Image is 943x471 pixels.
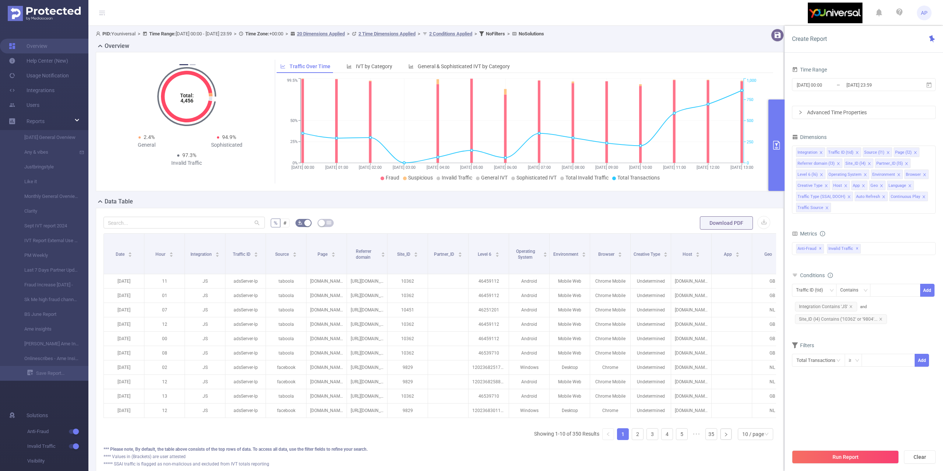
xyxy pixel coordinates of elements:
[876,159,903,168] div: Partner_ID (l5)
[144,134,155,140] span: 2.4%
[519,31,544,36] b: No Solutions
[663,251,668,255] div: Sort
[291,165,314,170] tspan: [DATE] 00:00
[847,195,851,199] i: icon: close
[408,175,433,181] span: Suspicious
[617,175,660,181] span: Total Transactions
[292,254,297,256] i: icon: caret-down
[827,244,861,254] span: Invalid Traffic
[887,181,914,190] li: Language
[15,233,80,248] a: IVT Report External Use Last 7 days UTC+1
[796,203,831,212] li: Traffic Source
[922,195,926,199] i: icon: close
[872,170,895,179] div: Environment
[798,110,803,115] i: icon: right
[9,53,68,68] a: Help Center (New)
[347,289,387,303] p: [URL][DOMAIN_NAME]
[840,284,863,296] div: Contains
[136,31,143,36] span: >
[27,408,48,423] span: Solutions
[292,251,297,255] div: Sort
[776,254,780,256] i: icon: caret-down
[96,31,102,36] i: icon: user
[509,274,549,288] p: Android
[106,141,187,149] div: General
[735,251,740,255] div: Sort
[104,217,265,228] input: Search...
[662,429,673,440] a: 4
[618,251,622,255] div: Sort
[292,251,297,253] i: icon: caret-up
[797,192,845,202] div: Traffic Type (SSAI, DOOH)
[550,289,590,303] p: Mobile Web
[897,173,901,177] i: icon: close
[730,165,753,170] tspan: [DATE] 13:00
[747,78,756,83] tspan: 1,000
[516,175,557,181] span: Sophisticated IVT
[233,252,252,257] span: Traffic ID
[149,31,176,36] b: Time Range:
[215,251,220,253] i: icon: caret-up
[664,251,668,253] i: icon: caret-up
[828,170,862,179] div: Operating System
[819,244,822,253] span: ✕
[764,432,769,437] i: icon: down
[414,251,418,255] div: Sort
[469,274,509,288] p: 46459112
[696,251,700,253] i: icon: caret-up
[27,118,45,124] span: Reports
[796,284,828,296] div: Traffic ID (tid)
[797,203,823,213] div: Traffic Source
[27,114,45,129] a: Reports
[182,152,196,158] span: 97.3%
[855,192,888,201] li: Auto Refresh
[856,192,880,202] div: Auto Refresh
[359,165,382,170] tspan: [DATE] 02:00
[617,429,628,440] a: 1
[283,31,290,36] span: >
[914,151,917,155] i: icon: close
[870,181,878,191] div: Geo
[105,197,133,206] h2: Data Table
[875,158,911,168] li: Partner_ID (l5)
[617,428,629,440] li: 1
[190,252,213,257] span: Integration
[414,251,418,253] i: icon: caret-up
[849,354,856,366] div: ≥
[776,251,780,253] i: icon: caret-up
[128,254,132,256] i: icon: caret-down
[867,162,871,166] i: icon: close
[8,6,81,21] img: Protected Media
[180,93,193,98] tspan: Total:
[796,244,824,254] span: Anti-Fraud
[15,189,80,204] a: Monthly General Overview JS Yahoo
[266,274,306,288] p: taboola
[190,64,196,65] button: 2
[460,165,483,170] tspan: [DATE] 05:00
[904,170,929,179] li: Browser
[864,148,884,157] div: Source (l1)
[851,181,867,190] li: App
[582,251,586,253] i: icon: caret-up
[819,151,823,155] i: icon: close
[254,251,258,253] i: icon: caret-up
[9,83,55,98] a: Integrations
[9,68,69,83] a: Usage Notification
[287,78,298,83] tspan: 99.5%
[495,251,499,253] i: icon: caret-up
[886,151,890,155] i: icon: close
[15,263,80,278] a: Last 7 Days Partner Update
[388,274,428,288] p: 10362
[747,140,753,144] tspan: 250
[15,322,80,336] a: Ame insights
[9,98,39,112] a: Users
[393,165,416,170] tspan: [DATE] 03:00
[696,254,700,256] i: icon: caret-down
[796,80,856,90] input: Start date
[15,130,80,145] a: [DATE] General Overview
[290,140,298,144] tspan: 25%
[634,252,661,257] span: Creative Type
[345,31,352,36] span: >
[185,274,225,288] p: JS
[15,204,80,219] a: Clarity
